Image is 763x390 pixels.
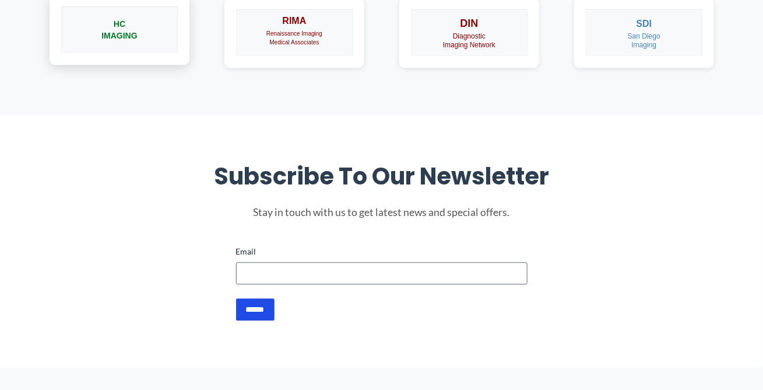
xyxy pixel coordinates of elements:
h2: Subscribe To Our Newsletter [160,161,603,191]
img: HC Imaging [61,6,178,53]
label: Email [236,246,528,257]
img: RIMA - Renaissance Imaging Medical Associates [236,9,353,56]
img: DIN - Diagnostic Imaging Network [411,9,528,56]
img: SDI - San Diego Imaging [586,9,702,56]
p: Stay in touch with us to get latest news and special offers. [160,203,603,222]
